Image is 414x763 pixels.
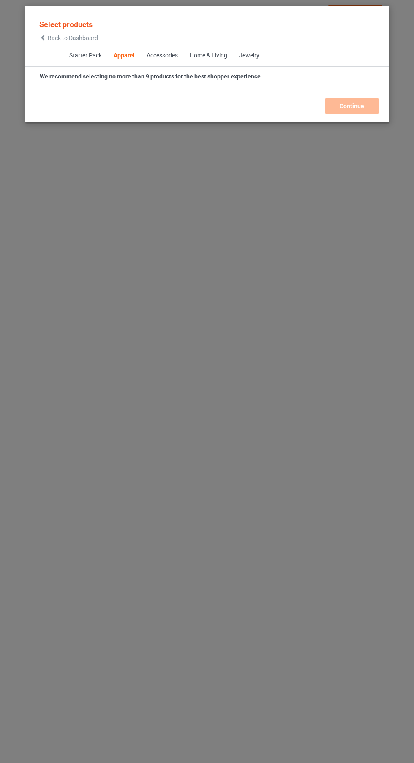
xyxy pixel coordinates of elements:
[146,51,177,60] div: Accessories
[39,20,93,29] span: Select products
[48,35,98,41] span: Back to Dashboard
[239,51,259,60] div: Jewelry
[63,46,107,66] span: Starter Pack
[189,51,227,60] div: Home & Living
[113,51,134,60] div: Apparel
[40,73,262,80] strong: We recommend selecting no more than 9 products for the best shopper experience.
